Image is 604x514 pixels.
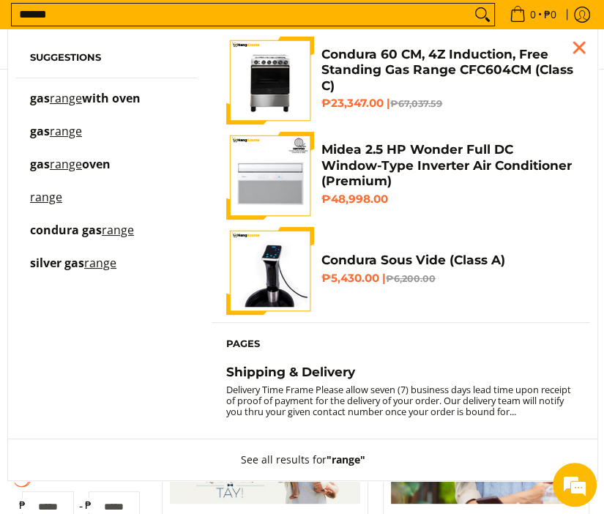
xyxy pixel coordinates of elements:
[76,82,246,101] div: Chat with us now
[30,192,182,217] a: range
[30,159,182,185] a: gas range oven
[321,141,575,188] h4: Midea 2.5 HP Wonder Full DC Window-Type Inverter Air Conditioner (Premium)
[30,225,134,250] p: condura gas range
[226,132,314,220] img: https://mangkosme.com/products/midea-wonder-2-5hp-window-type-inverter-aircon-premium
[30,258,182,283] a: silver gas range
[102,222,134,238] mark: range
[226,383,571,418] small: Delivery Time Frame Please allow seven (7) business days lead time upon receipt of proof of payme...
[568,37,590,59] div: Close pop up
[30,90,50,106] span: gas
[226,227,575,315] a: Condura Sous Vide (Class A) Condura Sous Vide (Class A) ₱5,430.00 |₱6,200.00
[226,37,575,124] a: Condura 60 CM, 4Z Induction, Free Standing Gas Range CFC604CM (Class C) Condura 60 CM, 4Z Inducti...
[50,123,82,139] mark: range
[327,452,365,466] strong: "range"
[30,156,50,172] span: gas
[82,90,141,106] span: with oven
[30,126,182,152] a: gas range
[321,193,575,206] h6: ₱48,998.00
[240,7,275,42] div: Minimize live chat window
[50,156,82,172] mark: range
[390,98,442,109] del: ₱67,037.59
[82,156,111,172] span: oven
[542,10,559,20] span: ₱0
[30,255,84,271] span: silver gas
[85,160,202,308] span: We're online!
[30,93,182,119] a: gas range with oven
[226,37,314,124] img: Condura 60 CM, 4Z Induction, Free Standing Gas Range CFC604CM (Class C)
[471,4,494,26] button: Search
[30,126,82,152] p: gas range
[226,227,314,315] img: Condura Sous Vide (Class A)
[30,189,62,205] mark: range
[30,51,182,63] h6: Suggestions
[226,364,575,383] a: Shipping & Delivery
[84,255,116,271] mark: range
[528,10,538,20] span: 0
[50,90,82,106] mark: range
[226,364,355,379] h4: Shipping & Delivery
[81,498,96,513] span: ₱
[15,498,29,513] span: ₱
[321,97,575,111] h6: ₱23,347.00 |
[30,222,102,238] span: condura gas
[226,338,575,349] h6: Pages
[30,93,141,119] p: gas range with oven
[505,7,561,23] span: •
[30,225,182,250] a: condura gas range
[30,159,111,185] p: gas range oven
[226,132,575,220] a: https://mangkosme.com/products/midea-wonder-2-5hp-window-type-inverter-aircon-premium Midea 2.5 H...
[321,272,575,286] h6: ₱5,430.00 |
[30,258,116,283] p: silver gas range
[321,46,575,93] h4: Condura 60 CM, 4Z Induction, Free Standing Gas Range CFC604CM (Class C)
[7,351,279,403] textarea: Type your message and hit 'Enter'
[386,273,436,284] del: ₱6,200.00
[30,192,62,217] p: range
[321,252,575,267] h4: Condura Sous Vide (Class A)
[226,439,380,480] button: See all results for"range"
[30,123,50,139] span: gas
